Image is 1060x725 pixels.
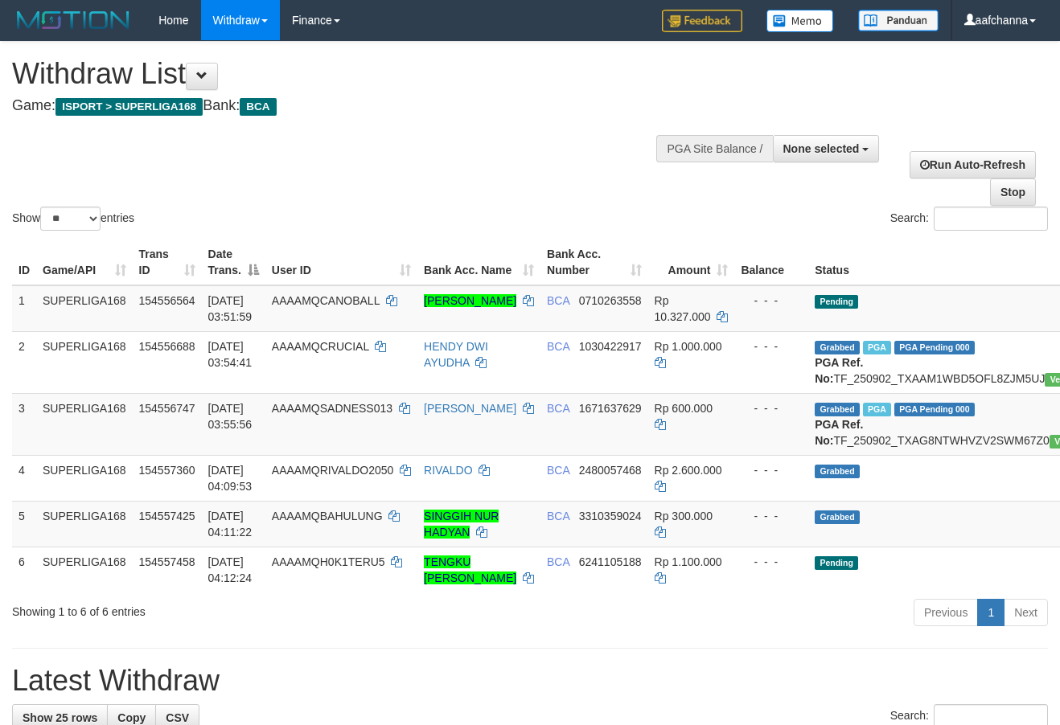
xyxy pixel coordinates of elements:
th: Game/API: activate to sort column ascending [36,240,133,285]
span: Rp 2.600.000 [655,464,722,477]
a: Previous [914,599,978,626]
span: BCA [547,555,569,568]
th: Bank Acc. Name: activate to sort column ascending [417,240,540,285]
th: Amount: activate to sort column ascending [648,240,735,285]
button: None selected [773,135,880,162]
span: ISPORT > SUPERLIGA168 [55,98,203,116]
span: Grabbed [815,341,860,354]
b: PGA Ref. No: [815,356,863,385]
span: Rp 1.000.000 [655,340,722,353]
th: Bank Acc. Number: activate to sort column ascending [540,240,648,285]
span: [DATE] 03:55:56 [208,402,253,431]
label: Search: [890,207,1048,231]
td: SUPERLIGA168 [36,501,133,547]
span: [DATE] 04:12:24 [208,555,253,584]
td: 6 [12,547,36,592]
span: PGA Pending [894,341,975,354]
span: 154557425 [139,510,195,522]
span: CSV [166,711,189,724]
span: Show 25 rows [23,711,97,724]
span: Rp 600.000 [655,402,713,415]
label: Show entries [12,207,134,231]
span: PGA Pending [894,403,975,416]
span: 154556688 [139,340,195,353]
img: panduan.png [858,10,939,31]
span: AAAAMQCRUCIAL [272,340,369,353]
span: 154556747 [139,402,195,415]
span: Copy 0710263558 to clipboard [579,294,642,307]
div: PGA Site Balance / [656,135,772,162]
span: Copy 1671637629 to clipboard [579,402,642,415]
span: BCA [240,98,276,116]
span: BCA [547,402,569,415]
b: PGA Ref. No: [815,418,863,447]
a: HENDY DWI AYUDHA [424,340,488,369]
td: SUPERLIGA168 [36,547,133,592]
td: 2 [12,331,36,393]
td: SUPERLIGA168 [36,285,133,332]
div: - - - [741,554,802,570]
span: Rp 1.100.000 [655,555,722,568]
span: Marked by aafchhiseyha [863,341,891,354]
span: Copy [117,711,146,724]
span: AAAAMQCANOBALL [272,294,380,307]
span: Copy 3310359024 to clipboard [579,510,642,522]
span: BCA [547,464,569,477]
a: 1 [977,599,1005,626]
span: None selected [783,142,860,155]
td: SUPERLIGA168 [36,393,133,455]
span: Copy 2480057468 to clipboard [579,464,642,477]
th: Balance [734,240,808,285]
span: 154557458 [139,555,195,568]
span: [DATE] 03:54:41 [208,340,253,369]
span: Pending [815,295,858,309]
span: 154557360 [139,464,195,477]
span: Grabbed [815,510,860,524]
div: - - - [741,338,802,354]
span: Copy 1030422917 to clipboard [579,340,642,353]
span: [DATE] 04:09:53 [208,464,253,493]
td: 3 [12,393,36,455]
img: Button%20Memo.svg [766,10,834,32]
span: BCA [547,510,569,522]
span: Rp 10.327.000 [655,294,711,323]
a: TENGKU [PERSON_NAME] [424,555,516,584]
div: Showing 1 to 6 of 6 entries [12,597,429,620]
th: ID [12,240,36,285]
span: AAAAMQRIVALDO2050 [272,464,393,477]
span: Rp 300.000 [655,510,713,522]
h4: Game: Bank: [12,98,691,114]
a: SINGGIH NUR HADYAN [424,510,499,539]
h1: Withdraw List [12,58,691,90]
th: Date Trans.: activate to sort column descending [202,240,265,285]
span: [DATE] 04:11:22 [208,510,253,539]
img: Feedback.jpg [662,10,742,32]
span: BCA [547,340,569,353]
span: AAAAMQSADNESS013 [272,402,392,415]
span: Marked by aafchhiseyha [863,403,891,416]
td: SUPERLIGA168 [36,455,133,501]
td: 5 [12,501,36,547]
th: Trans ID: activate to sort column ascending [133,240,202,285]
a: Run Auto-Refresh [910,151,1036,178]
span: BCA [547,294,569,307]
a: [PERSON_NAME] [424,294,516,307]
select: Showentries [40,207,101,231]
a: [PERSON_NAME] [424,402,516,415]
td: 1 [12,285,36,332]
span: 154556564 [139,294,195,307]
a: RIVALDO [424,464,472,477]
div: - - - [741,400,802,416]
h1: Latest Withdraw [12,665,1048,697]
span: Copy 6241105188 to clipboard [579,555,642,568]
a: Next [1004,599,1048,626]
th: User ID: activate to sort column ascending [265,240,417,285]
div: - - - [741,462,802,478]
img: MOTION_logo.png [12,8,134,32]
span: AAAAMQBAHULUNG [272,510,383,522]
td: SUPERLIGA168 [36,331,133,393]
a: Stop [990,178,1036,206]
span: AAAAMQH0K1TERU5 [272,555,385,568]
div: - - - [741,293,802,309]
div: - - - [741,508,802,524]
